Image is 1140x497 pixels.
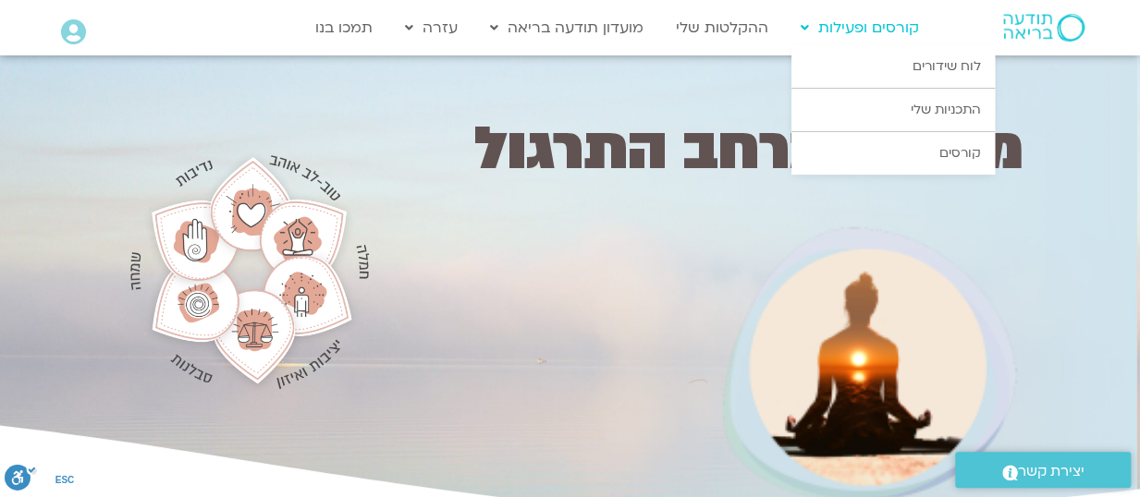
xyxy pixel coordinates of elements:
[791,45,995,88] a: לוח שידורים
[1018,459,1085,484] span: יצירת קשר
[791,10,928,45] a: קורסים ופעילות
[392,122,1024,176] h1: מפגשי מרחב התרגול
[955,452,1131,488] a: יצירת קשר
[306,10,382,45] a: תמכו בנו
[667,10,778,45] a: ההקלטות שלי
[791,89,995,131] a: התכניות שלי
[396,10,467,45] a: עזרה
[1003,14,1085,42] img: תודעה בריאה
[481,10,653,45] a: מועדון תודעה בריאה
[791,132,995,175] a: קורסים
